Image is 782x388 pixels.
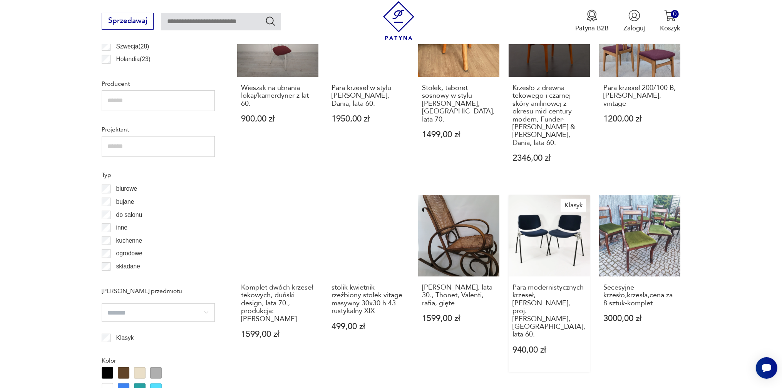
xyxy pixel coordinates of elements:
img: Ikonka użytkownika [628,10,640,22]
button: Szukaj [265,15,276,27]
p: Klasyk [116,333,134,343]
a: fotel bujany, lata 30., Thonet, Valenti, rafia, gięte[PERSON_NAME], lata 30., Thonet, Valenti, ra... [418,195,499,372]
button: Patyna B2B [575,10,609,33]
button: 0Koszyk [660,10,680,33]
p: 900,00 zł [241,115,314,123]
p: składane [116,261,140,271]
img: Ikona koszyka [664,10,676,22]
p: 2346,00 zł [513,154,586,162]
p: 1200,00 zł [603,115,676,123]
h3: Komplet dwóch krzeseł tekowych, duński design, lata 70., produkcja: [PERSON_NAME] [241,284,314,323]
p: 1499,00 zł [422,131,495,139]
a: Sprzedawaj [102,18,154,25]
img: Ikona medalu [586,10,598,22]
p: Szwecja ( 28 ) [116,42,149,52]
img: Patyna - sklep z meblami i dekoracjami vintage [379,1,418,40]
button: Zaloguj [624,10,645,33]
p: 3000,00 zł [603,315,676,323]
h3: Para krzeseł 200/100 B, [PERSON_NAME], vintage [603,84,676,108]
h3: Para krzeseł w stylu [PERSON_NAME], Dania, lata 60. [332,84,404,108]
h3: Stołek, taboret sosnowy w stylu [PERSON_NAME], [GEOGRAPHIC_DATA], lata 70. [422,84,495,123]
a: stolik kwietnik rzeźbiony stołek vitage masywny 30x30 h 43 rustykalny XIXstolik kwietnik rzeźbion... [328,195,409,372]
a: Ikona medaluPatyna B2B [575,10,609,33]
p: bujane [116,197,134,207]
p: taboret [116,275,135,285]
p: do salonu [116,210,142,220]
iframe: Smartsupp widget button [756,357,777,379]
p: Projektant [102,125,215,135]
h3: Wieszak na ubrania lokaj/kamerdyner z lat 60. [241,84,314,108]
p: Zaloguj [624,24,645,33]
a: KlasykPara modernistycznych krzeseł, Anonima Castelli, proj. G. Piretti, Włochy, lata 60.Para mod... [509,195,590,372]
p: ogrodowe [116,248,143,258]
p: Czechy ( 20 ) [116,67,147,77]
p: Patyna B2B [575,24,609,33]
button: Sprzedawaj [102,13,154,30]
p: Koszyk [660,24,680,33]
div: 0 [671,10,679,18]
p: 940,00 zł [513,346,586,354]
p: 499,00 zł [332,323,404,331]
p: Producent [102,79,215,89]
p: Kolor [102,356,215,366]
a: Komplet dwóch krzeseł tekowych, duński design, lata 70., produkcja: DaniaKomplet dwóch krzeseł te... [237,195,318,372]
p: kuchenne [116,236,142,246]
h3: Secesyjne krzesło,krzesła,cena za 8 sztuk-komplet [603,284,676,307]
p: 1950,00 zł [332,115,404,123]
h3: stolik kwietnik rzeźbiony stołek vitage masywny 30x30 h 43 rustykalny XIX [332,284,404,315]
h3: Krzesło z drewna tekowego i czarnej skóry anilinowej z okresu mid century modern, Funder-[PERSON_... [513,84,586,147]
p: biurowe [116,184,137,194]
p: Holandia ( 23 ) [116,54,151,64]
a: Secesyjne krzesło,krzesła,cena za 8 sztuk-kompletSecesyjne krzesło,krzesła,cena za 8 sztuk-komple... [599,195,680,372]
p: 1599,00 zł [241,330,314,338]
p: 1599,00 zł [422,315,495,323]
p: inne [116,223,127,233]
p: Typ [102,170,215,180]
h3: [PERSON_NAME], lata 30., Thonet, Valenti, rafia, gięte [422,284,495,307]
h3: Para modernistycznych krzeseł, [PERSON_NAME], proj. [PERSON_NAME], [GEOGRAPHIC_DATA], lata 60. [513,284,586,339]
p: [PERSON_NAME] przedmiotu [102,286,215,296]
